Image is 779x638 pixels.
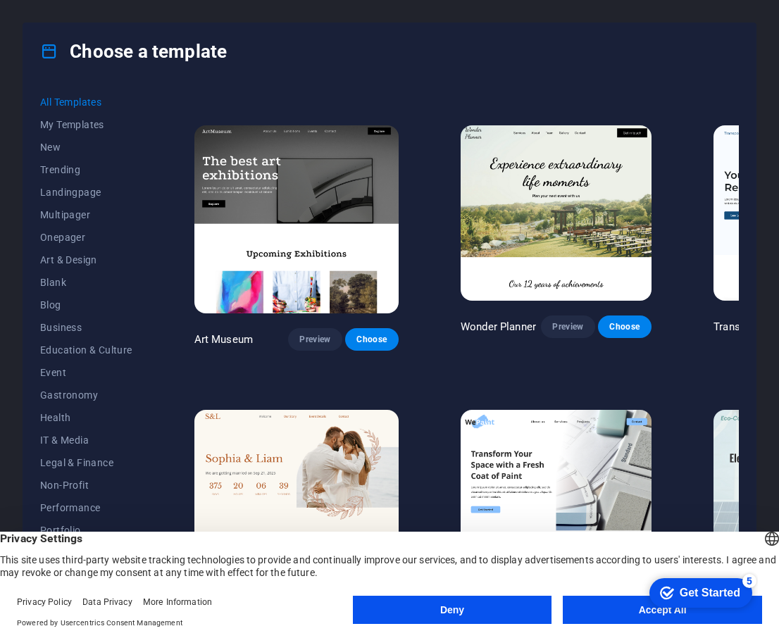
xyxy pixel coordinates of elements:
button: Business [40,316,132,339]
img: S&L [194,410,399,599]
img: WePaint [461,410,652,586]
button: Event [40,361,132,384]
span: My Templates [40,119,132,130]
button: Preview [541,315,594,338]
button: New [40,136,132,158]
button: Legal & Finance [40,451,132,474]
span: Portfolio [40,525,132,536]
span: Trending [40,164,132,175]
span: Preview [552,321,583,332]
span: IT & Media [40,434,132,446]
span: Legal & Finance [40,457,132,468]
span: Choose [609,321,640,332]
span: Landingpage [40,187,132,198]
span: Blank [40,277,132,288]
button: Gastronomy [40,384,132,406]
span: Non-Profit [40,480,132,491]
button: My Templates [40,113,132,136]
h4: Choose a template [40,40,227,63]
span: Gastronomy [40,389,132,401]
div: 5 [104,3,118,17]
button: All Templates [40,91,132,113]
span: Onepager [40,232,132,243]
button: IT & Media [40,429,132,451]
span: Event [40,367,132,378]
p: Wonder Planner [461,320,536,334]
span: New [40,142,132,153]
button: Performance [40,496,132,519]
p: Art Museum [194,332,253,346]
span: Preview [299,334,330,345]
button: Education & Culture [40,339,132,361]
img: Wonder Planner [461,125,652,301]
button: Blog [40,294,132,316]
button: Landingpage [40,181,132,204]
span: Health [40,412,132,423]
button: Portfolio [40,519,132,542]
span: Choose [356,334,387,345]
button: Health [40,406,132,429]
span: Blog [40,299,132,311]
button: Trending [40,158,132,181]
button: Choose [598,315,652,338]
button: Onepager [40,226,132,249]
button: Blank [40,271,132,294]
span: Performance [40,502,132,513]
span: All Templates [40,96,132,108]
span: Education & Culture [40,344,132,356]
button: Choose [345,328,399,351]
span: Business [40,322,132,333]
div: Get Started [42,15,102,28]
div: Get Started 5 items remaining, 0% complete [11,7,114,37]
span: Art & Design [40,254,132,265]
button: Art & Design [40,249,132,271]
img: Art Museum [194,125,399,314]
button: Preview [288,328,342,351]
button: Multipager [40,204,132,226]
span: Multipager [40,209,132,220]
button: Non-Profit [40,474,132,496]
